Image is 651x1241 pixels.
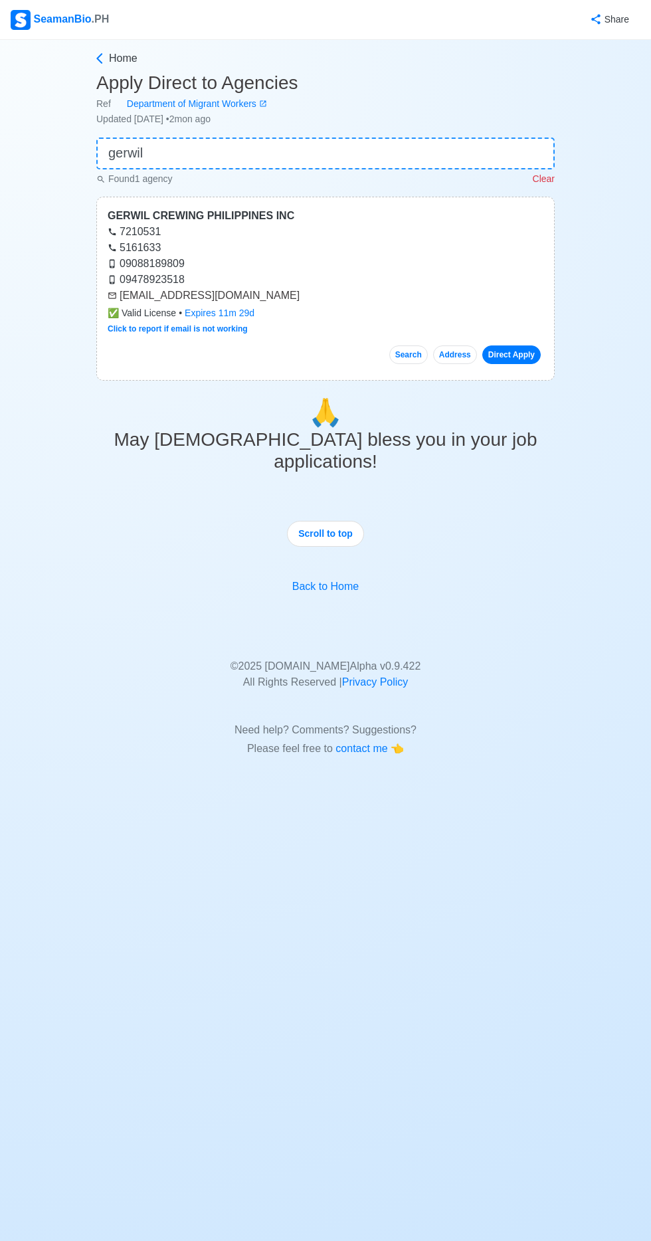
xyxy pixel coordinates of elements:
[309,398,342,427] span: pray
[96,114,211,124] span: Updated [DATE] • 2mon ago
[292,581,359,592] a: Back to Home
[93,50,555,66] a: Home
[96,429,555,473] h3: May [DEMOGRAPHIC_DATA] bless you in your job applications!
[96,138,555,169] input: 👉 Quick Search
[108,226,161,237] a: 7210531
[106,741,545,757] p: Please feel free to
[108,242,161,253] a: 5161633
[433,345,477,364] button: Address
[108,288,543,304] div: [EMAIL_ADDRESS][DOMAIN_NAME]
[108,208,543,224] div: GERWIL CREWING PHILIPPINES INC
[335,743,391,754] span: contact me
[96,97,555,111] div: Ref
[109,50,138,66] span: Home
[108,306,543,320] div: •
[533,172,555,186] p: Clear
[108,274,185,285] a: 09478923518
[391,743,404,754] span: point
[96,72,555,94] h3: Apply Direct to Agencies
[185,306,254,320] div: Expires 11m 29d
[287,521,364,547] button: Scroll to top
[106,642,545,690] p: © 2025 [DOMAIN_NAME] Alpha v 0.9.422 All Rights Reserved |
[389,345,428,364] button: Search
[106,706,545,738] p: Need help? Comments? Suggestions?
[108,306,176,320] span: Valid License
[108,258,185,269] a: 09088189809
[11,10,109,30] div: SeamanBio
[92,13,110,25] span: .PH
[111,97,267,111] a: Department of Migrant Workers
[11,10,31,30] img: Logo
[108,324,248,334] a: Click to report if email is not working
[108,308,119,318] span: check
[342,676,409,688] a: Privacy Policy
[482,345,541,364] a: Direct Apply
[96,172,173,186] p: Found 1 agency
[111,97,259,111] div: Department of Migrant Workers
[577,7,640,33] button: Share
